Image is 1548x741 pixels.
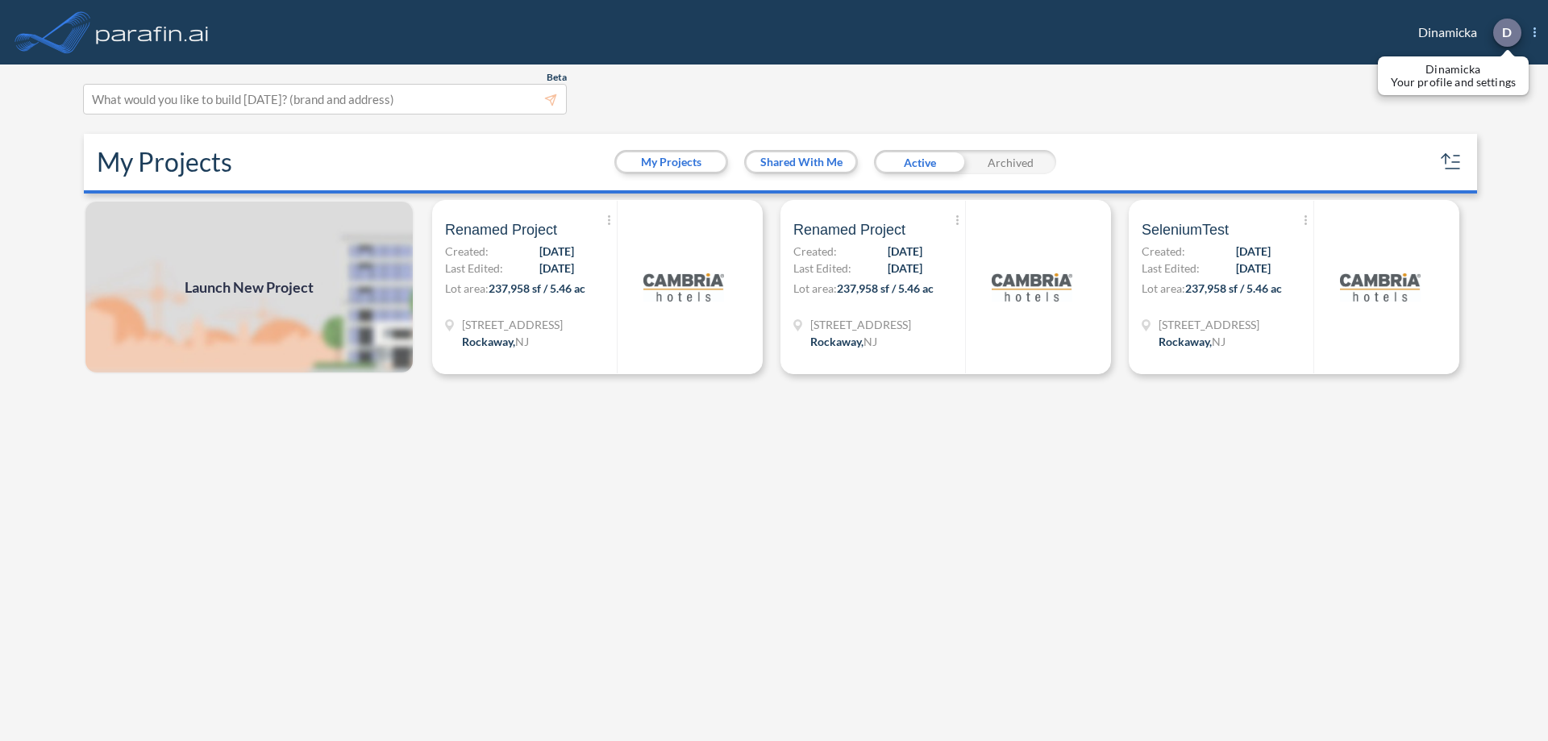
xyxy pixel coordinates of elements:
[810,316,911,333] span: 321 Mt Hope Ave
[837,281,934,295] span: 237,958 sf / 5.46 ac
[489,281,585,295] span: 237,958 sf / 5.46 ac
[874,150,965,174] div: Active
[539,260,574,277] span: [DATE]
[445,281,489,295] span: Lot area:
[747,152,855,172] button: Shared With Me
[1391,76,1516,89] p: Your profile and settings
[1340,247,1421,327] img: logo
[965,150,1056,174] div: Archived
[1142,281,1185,295] span: Lot area:
[1142,243,1185,260] span: Created:
[1236,260,1271,277] span: [DATE]
[1185,281,1282,295] span: 237,958 sf / 5.46 ac
[793,281,837,295] span: Lot area:
[810,335,863,348] span: Rockaway ,
[1142,220,1229,239] span: SeleniumTest
[462,335,515,348] span: Rockaway ,
[547,71,567,84] span: Beta
[462,316,563,333] span: 321 Mt Hope Ave
[793,220,905,239] span: Renamed Project
[888,243,922,260] span: [DATE]
[445,260,503,277] span: Last Edited:
[1236,243,1271,260] span: [DATE]
[462,333,529,350] div: Rockaway, NJ
[1502,25,1512,40] p: D
[1159,335,1212,348] span: Rockaway ,
[643,247,724,327] img: logo
[93,16,212,48] img: logo
[445,220,557,239] span: Renamed Project
[863,335,877,348] span: NJ
[84,200,414,374] a: Launch New Project
[445,243,489,260] span: Created:
[617,152,726,172] button: My Projects
[1394,19,1536,47] div: Dinamicka
[992,247,1072,327] img: logo
[793,243,837,260] span: Created:
[1212,335,1225,348] span: NJ
[810,333,877,350] div: Rockaway, NJ
[793,260,851,277] span: Last Edited:
[515,335,529,348] span: NJ
[1438,149,1464,175] button: sort
[84,200,414,374] img: add
[1159,316,1259,333] span: 321 Mt Hope Ave
[1142,260,1200,277] span: Last Edited:
[185,277,314,298] span: Launch New Project
[888,260,922,277] span: [DATE]
[97,147,232,177] h2: My Projects
[539,243,574,260] span: [DATE]
[1159,333,1225,350] div: Rockaway, NJ
[1391,63,1516,76] p: Dinamicka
